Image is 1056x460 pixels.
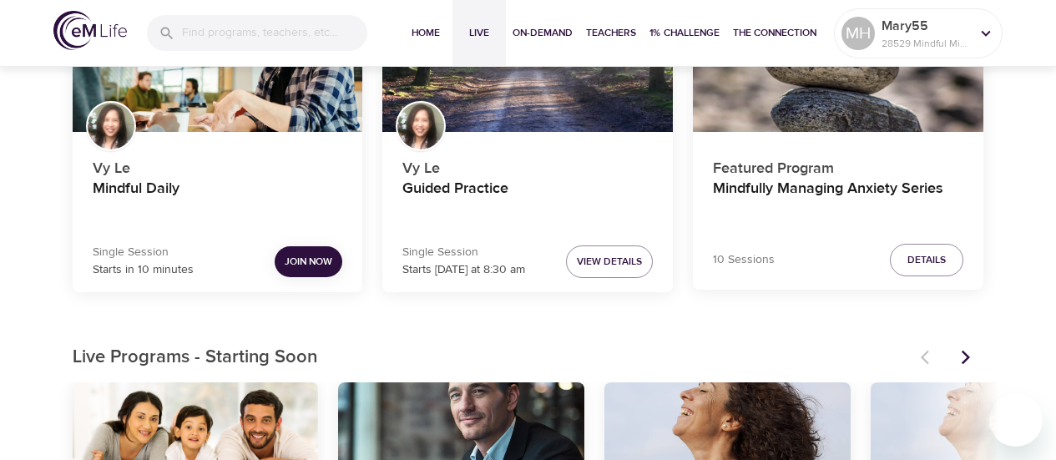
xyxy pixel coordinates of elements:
[93,261,194,279] p: Starts in 10 minutes
[841,17,875,50] div: MH
[402,179,653,220] h4: Guided Practice
[890,244,963,276] button: Details
[713,251,775,269] p: 10 Sessions
[586,24,636,42] span: Teachers
[402,261,525,279] p: Starts [DATE] at 8:30 am
[93,150,343,179] p: Vy Le
[989,393,1043,447] iframe: Button to launch messaging window
[649,24,720,42] span: 1% Challenge
[733,24,816,42] span: The Connection
[577,253,642,270] span: View Details
[406,24,446,42] span: Home
[947,339,984,376] button: Next items
[513,24,573,42] span: On-Demand
[713,179,963,220] h4: Mindfully Managing Anxiety Series
[73,344,911,372] p: Live Programs - Starting Soon
[53,11,127,50] img: logo
[182,15,367,51] input: Find programs, teachers, etc...
[907,251,946,269] span: Details
[285,253,332,270] span: Join Now
[275,246,342,277] button: Join Now
[882,16,970,36] p: Mary55
[882,36,970,51] p: 28529 Mindful Minutes
[93,244,194,261] p: Single Session
[459,24,499,42] span: Live
[713,150,963,179] p: Featured Program
[402,244,525,261] p: Single Session
[402,150,653,179] p: Vy Le
[566,245,653,278] button: View Details
[93,179,343,220] h4: Mindful Daily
